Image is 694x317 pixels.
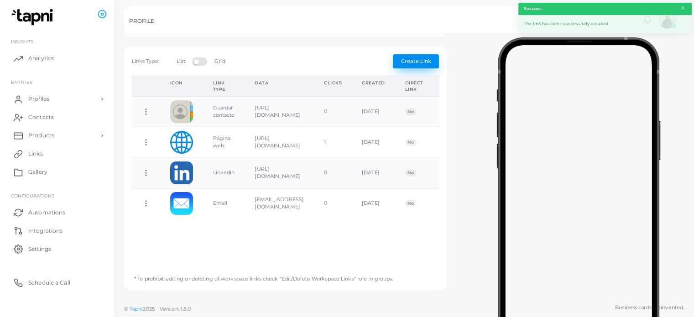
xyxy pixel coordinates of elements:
img: linkedin.png [170,161,193,184]
td: 1 [314,127,352,158]
td: 0 [314,96,352,127]
div: Direct Link [405,80,423,92]
th: Action [132,76,160,97]
span: Version: 1.8.0 [160,306,191,312]
span: Products [28,131,54,140]
a: Tapni [130,306,143,312]
h5: PROFILE [129,18,154,24]
label: Grid [214,58,225,65]
button: Close [680,3,686,13]
td: 0 [314,157,352,188]
a: Automations [7,203,107,221]
img: contactcard.png [170,100,193,123]
span: Settings [28,245,51,253]
td: Guardar contacto [203,96,245,127]
div: Created [362,80,385,86]
span: Analytics [28,54,54,62]
td: [URL][DOMAIN_NAME] [245,157,314,188]
td: Email [203,188,245,218]
td: [URL][DOMAIN_NAME] [245,96,314,127]
span: ENTITIES [11,79,32,85]
span: Gallery [28,168,47,176]
a: Gallery [7,163,107,181]
td: 0 [314,188,352,218]
a: Contacts [7,108,107,126]
strong: Success [524,5,542,12]
a: Settings [7,239,107,258]
img: email.png [170,192,193,215]
span: Links Type: [132,58,159,64]
span: No [405,139,417,146]
span: © [124,305,191,313]
img: WstIqtCgh9NavFGz9FRV4TszDIN3Z85i-1750963013266.png [170,131,193,154]
span: Automations [28,208,65,217]
span: Contacts [28,113,54,121]
span: No [405,169,417,177]
a: Products [7,126,107,145]
span: Integrations [28,227,63,235]
label: List [177,58,185,65]
span: 2025 [143,305,154,313]
a: Integrations [7,221,107,239]
span: Schedule a Call [28,279,70,287]
td: [EMAIL_ADDRESS][DOMAIN_NAME] [245,188,314,218]
span: Profiles [28,95,49,103]
td: Página web [203,127,245,158]
a: Links [7,145,107,163]
div: The link has been successfully created [518,15,692,33]
div: Icon [170,80,193,86]
span: Configurations [11,193,54,198]
a: Profiles [7,90,107,108]
a: Schedule a Call [7,273,107,291]
p: * To prohibit editing or deleting of workspace links check "Edit/Delete Workspace Links" role in ... [127,267,393,282]
td: [DATE] [352,157,395,188]
td: LinkedIn [203,157,245,188]
div: Clicks [324,80,342,86]
span: Links [28,150,43,158]
div: Data [255,80,304,86]
td: [URL][DOMAIN_NAME] [245,127,314,158]
td: [DATE] [352,96,395,127]
td: [DATE] [352,188,395,218]
div: Link Type [213,80,235,92]
span: No [405,200,417,207]
a: Analytics [7,49,107,68]
img: logo [8,9,59,26]
td: [DATE] [352,127,395,158]
span: INSIGHTS [11,39,33,44]
span: Create Link [401,58,431,64]
button: Create Link [393,54,439,68]
span: No [405,108,417,115]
